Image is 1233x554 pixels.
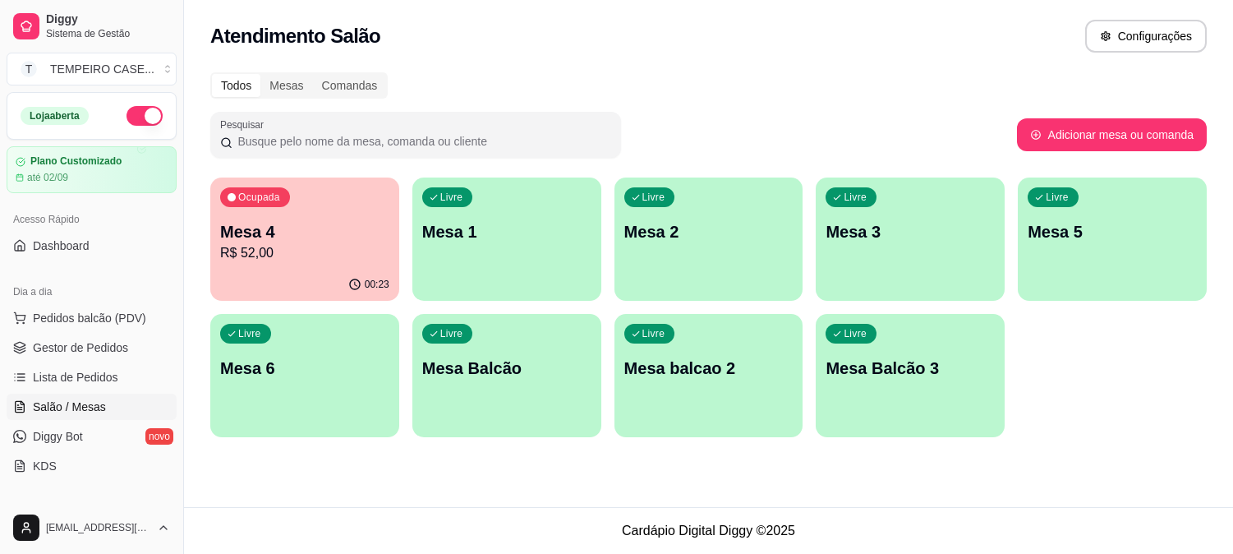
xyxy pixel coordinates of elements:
[210,23,380,49] h2: Atendimento Salão
[7,335,177,361] a: Gestor de Pedidos
[7,53,177,85] button: Select a team
[232,133,611,150] input: Pesquisar
[1085,20,1207,53] button: Configurações
[7,394,177,420] a: Salão / Mesas
[7,206,177,233] div: Acesso Rápido
[7,499,177,525] div: Catálogo
[1017,118,1207,151] button: Adicionar mesa ou comanda
[220,243,389,263] p: R$ 52,00
[624,220,794,243] p: Mesa 2
[210,178,399,301] button: OcupadaMesa 4R$ 52,0000:23
[238,327,261,340] p: Livre
[127,106,163,126] button: Alterar Status
[7,364,177,390] a: Lista de Pedidos
[7,146,177,193] a: Plano Customizadoaté 02/09
[642,191,665,204] p: Livre
[826,357,995,380] p: Mesa Balcão 3
[7,305,177,331] button: Pedidos balcão (PDV)
[1046,191,1069,204] p: Livre
[826,220,995,243] p: Mesa 3
[46,521,150,534] span: [EMAIL_ADDRESS][DOMAIN_NAME]
[7,423,177,450] a: Diggy Botnovo
[412,314,601,437] button: LivreMesa Balcão
[844,191,867,204] p: Livre
[46,27,170,40] span: Sistema de Gestão
[50,61,154,77] div: TEMPEIRO CASE ...
[46,12,170,27] span: Diggy
[422,220,591,243] p: Mesa 1
[816,314,1005,437] button: LivreMesa Balcão 3
[260,74,312,97] div: Mesas
[21,107,89,125] div: Loja aberta
[440,191,463,204] p: Livre
[844,327,867,340] p: Livre
[210,314,399,437] button: LivreMesa 6
[642,327,665,340] p: Livre
[1028,220,1197,243] p: Mesa 5
[33,339,128,356] span: Gestor de Pedidos
[7,453,177,479] a: KDS
[422,357,591,380] p: Mesa Balcão
[212,74,260,97] div: Todos
[614,314,803,437] button: LivreMesa balcao 2
[238,191,280,204] p: Ocupada
[33,369,118,385] span: Lista de Pedidos
[624,357,794,380] p: Mesa balcao 2
[33,399,106,415] span: Salão / Mesas
[184,507,1233,554] footer: Cardápio Digital Diggy © 2025
[816,178,1005,301] button: LivreMesa 3
[7,233,177,259] a: Dashboard
[614,178,803,301] button: LivreMesa 2
[33,428,83,445] span: Diggy Bot
[21,61,37,77] span: T
[313,74,387,97] div: Comandas
[412,178,601,301] button: LivreMesa 1
[220,357,389,380] p: Mesa 6
[7,279,177,305] div: Dia a dia
[7,508,177,547] button: [EMAIL_ADDRESS][DOMAIN_NAME]
[7,7,177,46] a: DiggySistema de Gestão
[33,458,57,474] span: KDS
[365,278,389,291] p: 00:23
[33,238,90,254] span: Dashboard
[440,327,463,340] p: Livre
[33,310,146,326] span: Pedidos balcão (PDV)
[30,155,122,168] article: Plano Customizado
[1018,178,1207,301] button: LivreMesa 5
[220,118,269,132] label: Pesquisar
[220,220,389,243] p: Mesa 4
[27,171,68,184] article: até 02/09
